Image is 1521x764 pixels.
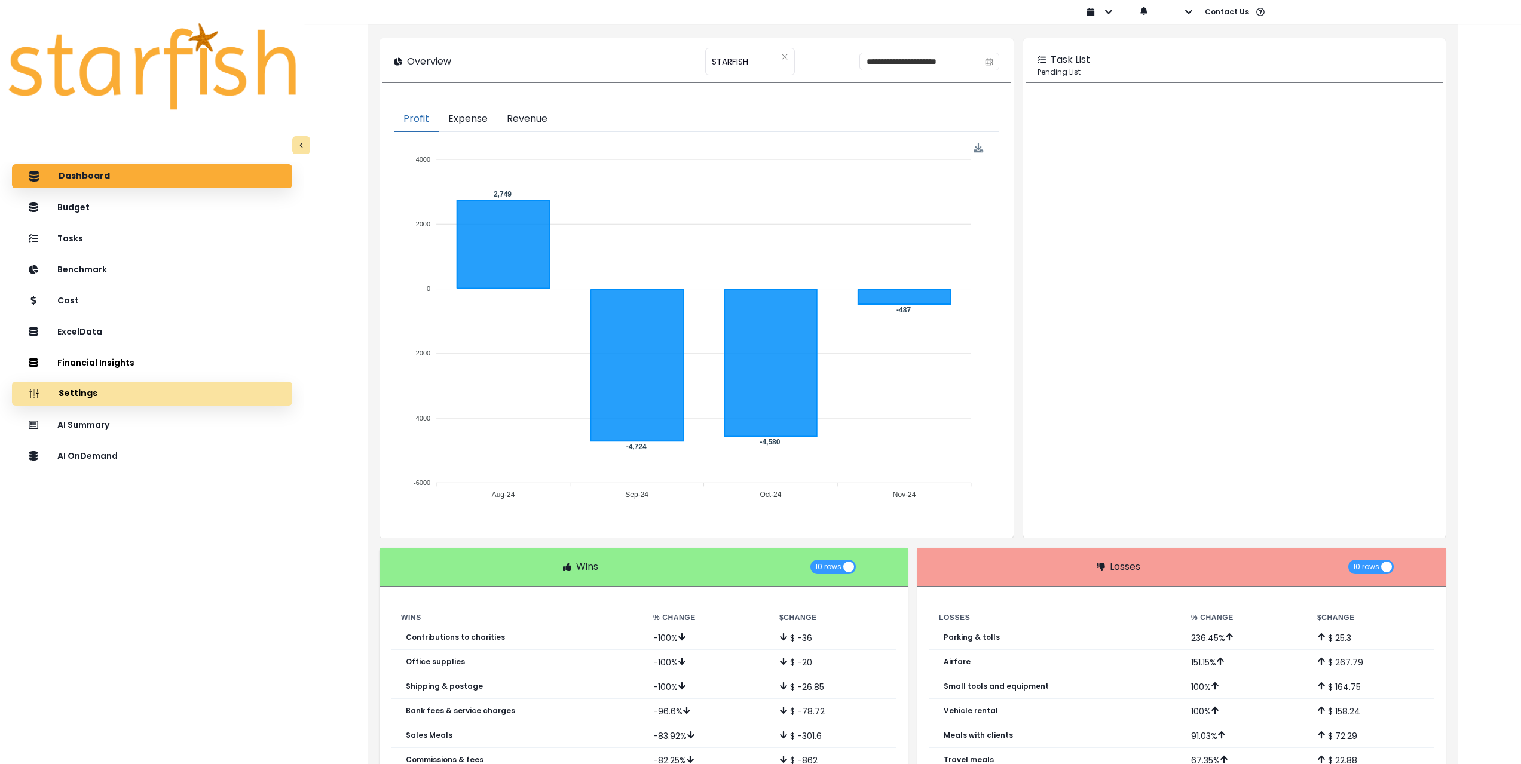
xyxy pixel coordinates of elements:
[944,731,1013,740] p: Meals with clients
[12,382,292,406] button: Settings
[644,650,770,674] td: -100 %
[427,285,430,292] tspan: 0
[12,195,292,219] button: Budget
[974,143,984,153] div: Menu
[1308,650,1434,674] td: $ 267.79
[1308,674,1434,699] td: $ 164.75
[893,491,916,499] tspan: Nov-24
[12,413,292,437] button: AI Summary
[12,320,292,343] button: ExcelData
[770,723,896,748] td: $ -301.6
[12,289,292,312] button: Cost
[781,51,788,63] button: Clear
[407,54,451,69] p: Overview
[770,674,896,699] td: $ -26.85
[57,451,118,461] p: AI OnDemand
[644,610,770,625] th: % Change
[1182,699,1308,723] td: 100 %
[57,234,83,244] p: Tasks
[770,625,896,650] td: $ -36
[57,202,90,213] p: Budget
[1182,650,1308,674] td: 151.15 %
[12,351,292,375] button: Financial Insights
[1051,53,1090,67] p: Task List
[406,682,483,691] p: Shipping & postage
[644,625,770,650] td: -100 %
[416,156,430,163] tspan: 4000
[929,610,1182,625] th: Losses
[406,756,483,764] p: Commissions & fees
[985,57,993,66] svg: calendar
[12,257,292,281] button: Benchmark
[57,327,102,337] p: ExcelData
[391,610,644,625] th: Wins
[406,707,515,715] p: Bank fees & service charges
[1110,560,1140,574] p: Losses
[644,723,770,748] td: -83.92 %
[1038,67,1431,78] p: Pending List
[944,633,1000,642] p: Parking & tolls
[781,53,788,60] svg: close
[1353,560,1379,574] span: 10 rows
[406,658,465,666] p: Office supplies
[770,610,896,625] th: $ Change
[944,756,994,764] p: Travel meals
[1182,610,1308,625] th: % Change
[12,444,292,468] button: AI OnDemand
[439,107,497,132] button: Expense
[1308,610,1434,625] th: $ Change
[1308,699,1434,723] td: $ 158.24
[414,415,430,422] tspan: -4000
[1308,723,1434,748] td: $ 72.29
[57,420,109,430] p: AI Summary
[416,220,430,228] tspan: 2000
[974,143,984,153] img: Download Profit
[1182,723,1308,748] td: 91.03 %
[1182,674,1308,699] td: 100 %
[414,479,430,486] tspan: -6000
[770,650,896,674] td: $ -20
[576,560,598,574] p: Wins
[406,633,505,642] p: Contributions to charities
[406,731,452,740] p: Sales Meals
[394,107,439,132] button: Profit
[944,707,998,715] p: Vehicle rental
[59,171,110,182] p: Dashboard
[770,699,896,723] td: $ -78.72
[492,491,515,499] tspan: Aug-24
[12,164,292,188] button: Dashboard
[497,107,557,132] button: Revenue
[944,658,971,666] p: Airfare
[1182,625,1308,650] td: 236.45 %
[57,265,107,275] p: Benchmark
[712,49,748,74] span: STARFISH
[626,491,649,499] tspan: Sep-24
[944,682,1049,691] p: Small tools and equipment
[57,296,79,306] p: Cost
[1308,625,1434,650] td: $ 25.3
[12,226,292,250] button: Tasks
[760,491,782,499] tspan: Oct-24
[414,350,430,357] tspan: -2000
[815,560,841,574] span: 10 rows
[644,699,770,723] td: -96.6 %
[644,674,770,699] td: -100 %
